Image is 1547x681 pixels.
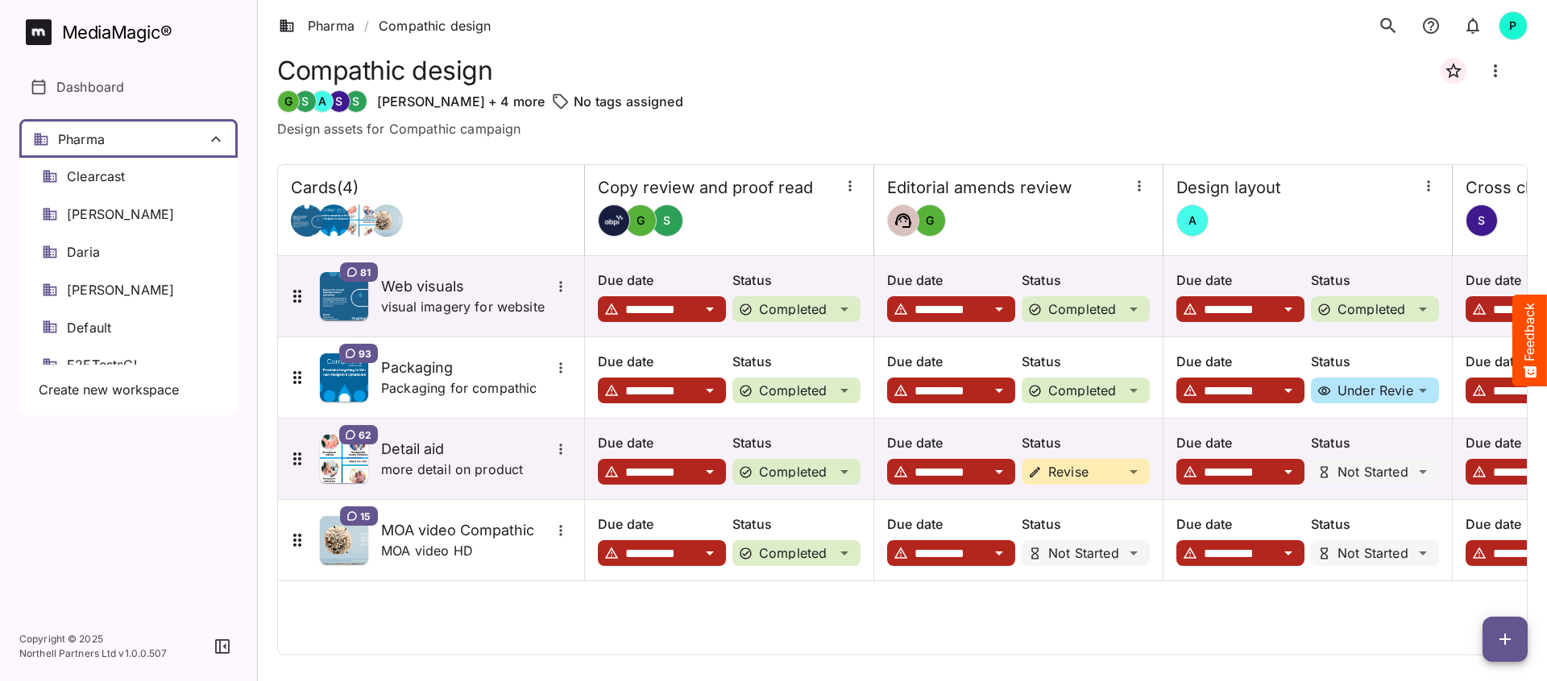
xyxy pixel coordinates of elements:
a: Pharma [279,16,355,35]
span: Default [67,319,111,337]
div: P [1499,11,1528,40]
button: Create new workspace [29,374,228,406]
button: Feedback [1512,295,1547,386]
button: notifications [1457,9,1489,43]
span: / [364,16,369,35]
span: E2ETestsCI [67,356,137,374]
button: search [1371,9,1405,43]
span: Daria [67,243,100,262]
button: notifications [1415,9,1447,43]
span: Clearcast [67,167,126,186]
span: Create new workspace [39,381,179,399]
span: [PERSON_NAME] [67,281,174,299]
span: [PERSON_NAME] [67,205,174,224]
